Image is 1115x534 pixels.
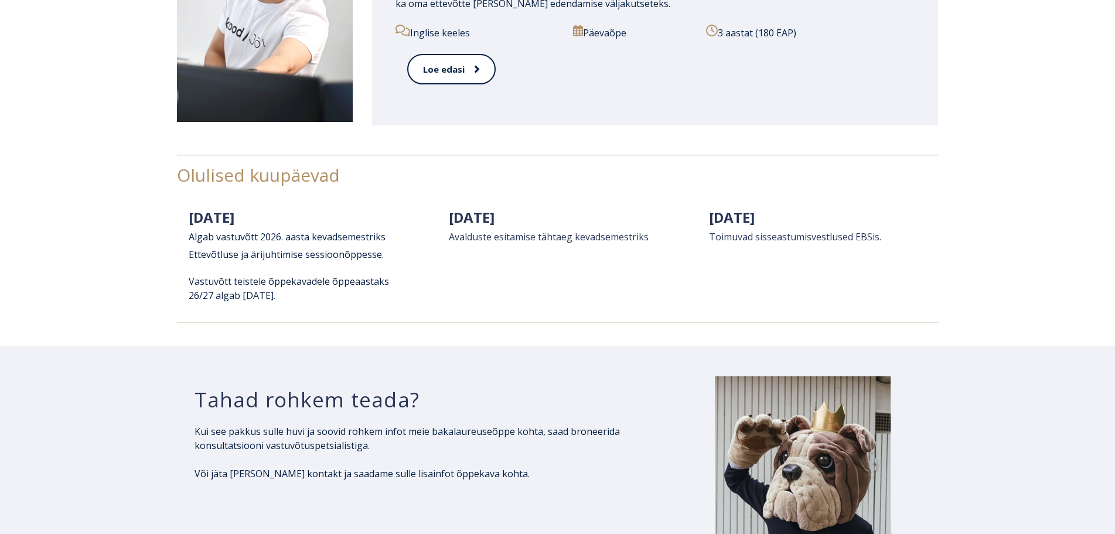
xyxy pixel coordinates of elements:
[189,274,406,302] p: Vastuvõtt teistele õppekavadele õppeaastaks 26/27 algab [DATE].
[195,424,630,453] p: Kui see pakkus sulle huvi ja soovid rohkem infot meie bakalaureuseõppe kohta, saad broneerida kon...
[449,208,495,227] span: [DATE]
[706,25,915,40] p: 3 aastat (180 EAP)
[573,25,693,40] p: Päevaõpe
[709,208,755,227] span: [DATE]
[195,387,630,413] h3: Tahad rohkem teada?
[203,230,265,243] span: ab vastuvõtt 2
[709,230,881,243] span: Toimuvad sisseastumisvestlused EBSis.
[195,495,359,530] iframe: Embedded CTA
[449,230,649,243] span: Avalduste esitamise tähtaeg kevadsemestriks
[407,54,496,85] a: Loe edasi
[395,25,560,40] p: Inglise keeles
[195,230,203,243] span: lg
[189,230,386,261] span: 026. aasta kevadsemestriks Ettevõtluse ja ärijuhtimise sessioonõppesse.
[195,467,630,481] p: Või jäta [PERSON_NAME] kontakt ja saadame sulle lisainfot õppekava kohta.
[189,208,234,227] span: [DATE]
[189,230,195,243] span: A
[177,163,340,187] span: Olulised kuupäevad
